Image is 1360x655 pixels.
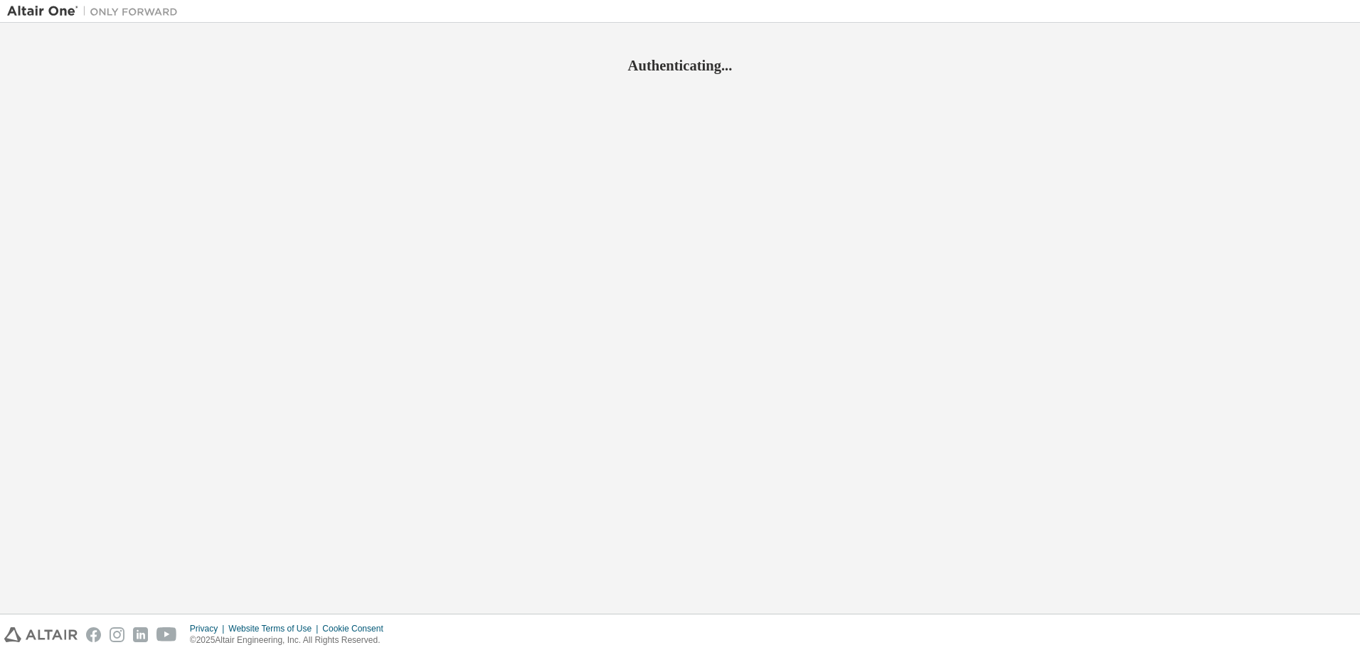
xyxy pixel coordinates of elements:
img: facebook.svg [86,627,101,642]
div: Privacy [190,623,228,634]
p: © 2025 Altair Engineering, Inc. All Rights Reserved. [190,634,392,646]
img: linkedin.svg [133,627,148,642]
img: youtube.svg [156,627,177,642]
div: Cookie Consent [322,623,391,634]
img: instagram.svg [110,627,124,642]
img: altair_logo.svg [4,627,78,642]
img: Altair One [7,4,185,19]
div: Website Terms of Use [228,623,322,634]
h2: Authenticating... [7,56,1353,75]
